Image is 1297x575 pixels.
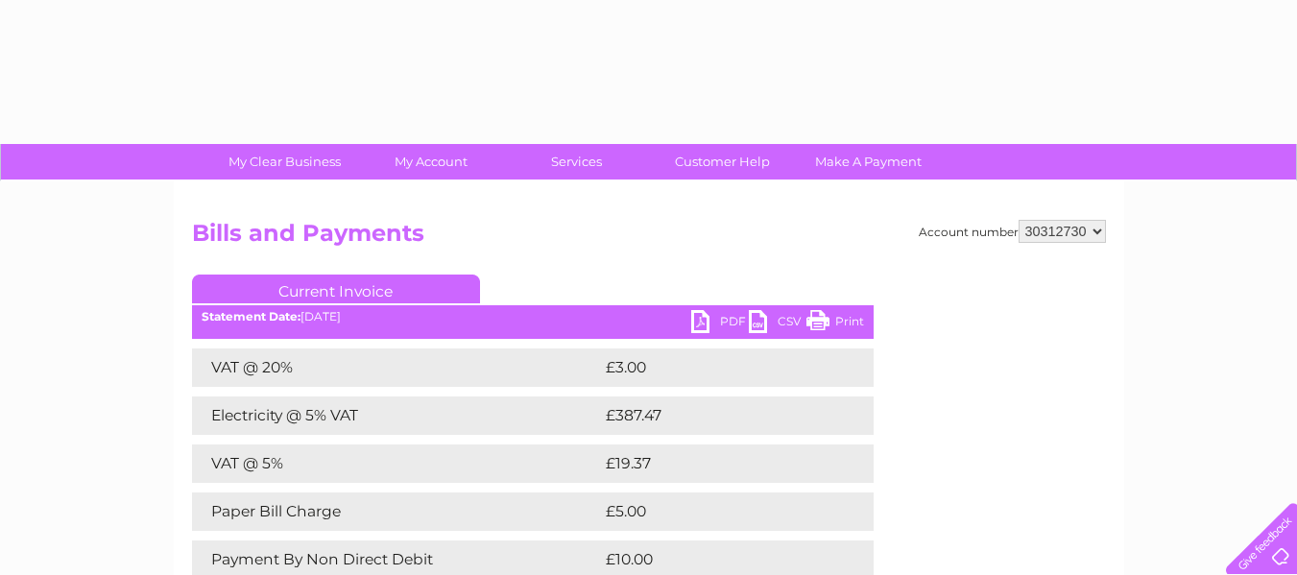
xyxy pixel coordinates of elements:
a: Make A Payment [789,144,948,180]
a: PDF [691,310,749,338]
td: VAT @ 5% [192,444,601,483]
td: £3.00 [601,348,829,387]
td: £19.37 [601,444,833,483]
td: £387.47 [601,396,839,435]
a: Print [806,310,864,338]
a: Services [497,144,656,180]
a: CSV [749,310,806,338]
a: My Account [351,144,510,180]
td: VAT @ 20% [192,348,601,387]
div: Account number [919,220,1106,243]
h2: Bills and Payments [192,220,1106,256]
td: Paper Bill Charge [192,492,601,531]
a: My Clear Business [205,144,364,180]
b: Statement Date: [202,309,300,323]
a: Customer Help [643,144,802,180]
a: Current Invoice [192,275,480,303]
div: [DATE] [192,310,874,323]
td: £5.00 [601,492,829,531]
td: Electricity @ 5% VAT [192,396,601,435]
